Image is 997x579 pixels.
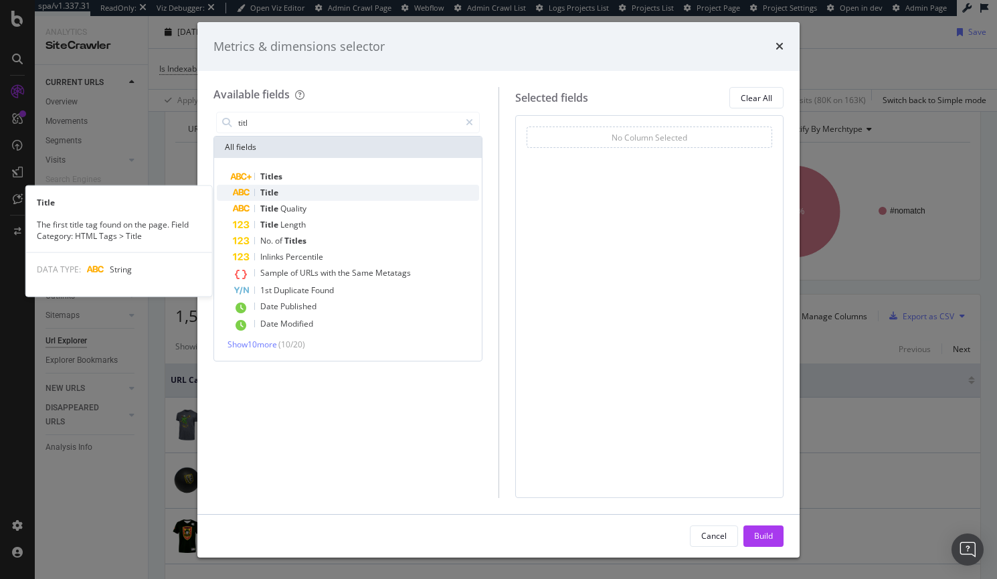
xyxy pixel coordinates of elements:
span: No. [260,235,275,246]
input: Search by field name [237,112,460,133]
button: Cancel [690,525,738,547]
span: Title [260,187,278,198]
div: Open Intercom Messenger [951,533,984,566]
span: Percentile [286,251,323,262]
span: URLs [300,267,321,278]
div: Selected fields [515,90,588,106]
div: All fields [214,137,482,158]
span: with [321,267,338,278]
div: Cancel [701,530,727,542]
span: Duplicate [274,284,311,296]
span: Date [260,318,280,329]
div: Title [26,196,212,208]
div: No Column Selected [612,132,687,143]
span: Found [311,284,334,296]
span: of [290,267,300,278]
span: the [338,267,352,278]
span: Sample [260,267,290,278]
button: Build [743,525,784,547]
span: Metatags [375,267,411,278]
span: Date [260,301,280,312]
span: Inlinks [260,251,286,262]
div: Available fields [213,87,290,102]
div: Metrics & dimensions selector [213,38,385,56]
div: modal [197,22,800,558]
div: The first title tag found on the page. Field Category: HTML Tags > Title [26,218,212,241]
span: Title [260,219,280,230]
div: times [776,38,784,56]
div: Clear All [741,92,772,104]
span: Modified [280,318,313,329]
span: of [275,235,284,246]
span: 1st [260,284,274,296]
span: Titles [284,235,306,246]
span: Title [260,203,280,214]
span: Published [280,301,316,312]
span: ( 10 / 20 ) [278,339,305,350]
span: Length [280,219,306,230]
span: Quality [280,203,306,214]
div: Build [754,530,773,542]
span: Show 10 more [228,339,277,350]
span: Titles [260,171,282,182]
span: Same [352,267,375,278]
button: Clear All [729,87,784,108]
